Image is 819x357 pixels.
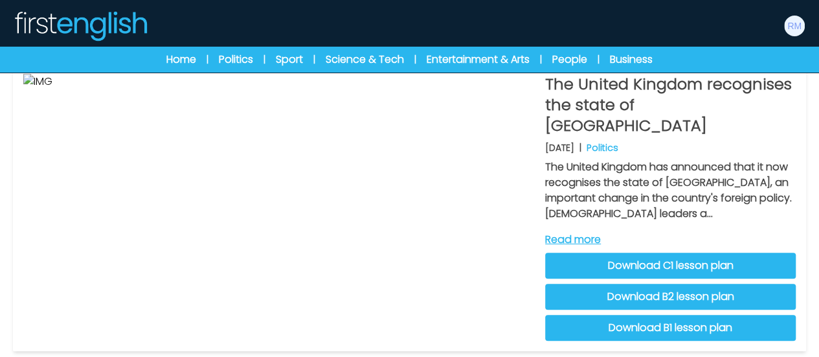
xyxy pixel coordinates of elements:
[23,74,535,341] img: IMG
[276,52,303,67] a: Sport
[610,52,653,67] a: Business
[545,159,796,222] p: The United Kingdom has announced that it now recognises the state of [GEOGRAPHIC_DATA], an import...
[540,53,542,66] span: |
[207,53,208,66] span: |
[579,141,581,154] b: |
[545,141,574,154] p: [DATE]
[427,52,530,67] a: Entertainment & Arts
[13,10,148,41] img: Logo
[414,53,416,66] span: |
[166,52,196,67] a: Home
[264,53,265,66] span: |
[587,141,618,154] p: Politics
[313,53,315,66] span: |
[545,253,796,279] a: Download C1 lesson plan
[545,315,796,341] a: Download B1 lesson plan
[545,284,796,310] a: Download B2 lesson plan
[598,53,600,66] span: |
[219,52,253,67] a: Politics
[545,232,796,248] a: Read more
[326,52,404,67] a: Science & Tech
[552,52,587,67] a: People
[545,74,796,136] p: The United Kingdom recognises the state of [GEOGRAPHIC_DATA]
[784,16,805,36] img: Rita Martella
